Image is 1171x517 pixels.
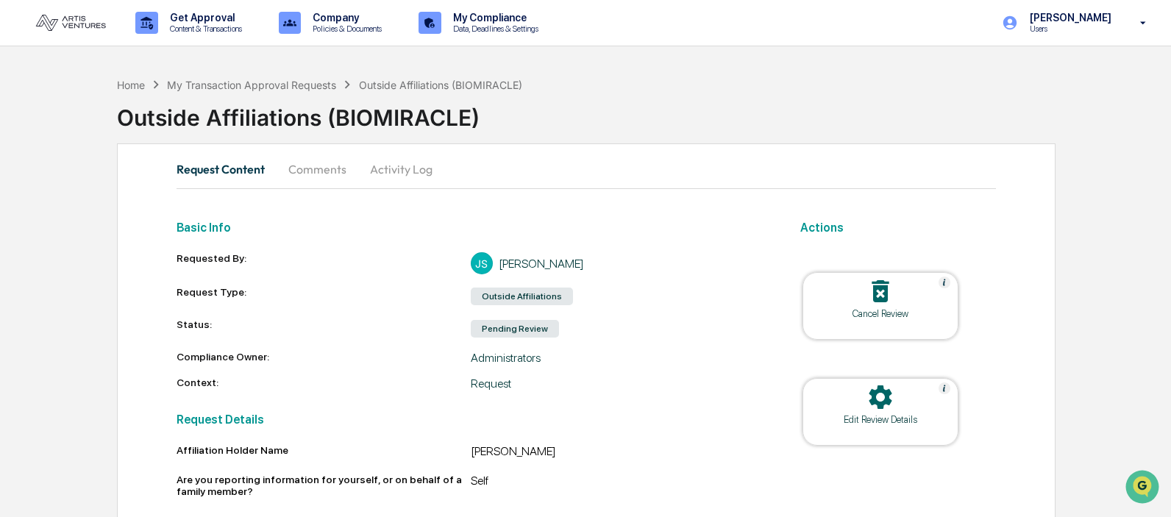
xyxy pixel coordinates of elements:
[177,151,277,187] button: Request Content
[167,79,336,91] div: My Transaction Approval Requests
[107,187,118,199] div: 🗄️
[177,413,765,427] h2: Request Details
[441,24,546,34] p: Data, Deadlines & Settings
[1018,24,1119,34] p: Users
[9,179,101,206] a: 🖐️Preclearance
[50,113,241,127] div: Start new chat
[277,151,358,187] button: Comments
[15,187,26,199] div: 🖐️
[441,12,546,24] p: My Compliance
[158,24,249,34] p: Content & Transactions
[1124,468,1164,508] iframe: Open customer support
[117,79,145,91] div: Home
[250,117,268,135] button: Start new chat
[117,93,1171,131] div: Outside Affiliations (BIOMIRACLE)
[939,382,950,394] img: Help
[177,252,471,274] div: Requested By:
[15,31,268,54] p: How can we help?
[499,257,584,271] div: [PERSON_NAME]
[471,320,559,338] div: Pending Review
[939,277,950,288] img: Help
[104,249,178,260] a: Powered byPylon
[177,318,471,339] div: Status:
[471,252,493,274] div: JS
[301,12,389,24] p: Company
[35,15,106,31] img: logo
[177,351,471,365] div: Compliance Owner:
[177,151,996,187] div: secondary tabs example
[359,79,522,91] div: Outside Affiliations (BIOMIRACLE)
[177,444,471,456] div: Affiliation Holder Name
[800,221,996,235] h2: Actions
[29,185,95,200] span: Preclearance
[177,377,471,391] div: Context:
[158,12,249,24] p: Get Approval
[29,213,93,228] span: Data Lookup
[1018,12,1119,24] p: [PERSON_NAME]
[177,221,765,235] h2: Basic Info
[471,377,765,391] div: Request
[814,308,947,319] div: Cancel Review
[358,151,444,187] button: Activity Log
[50,127,186,139] div: We're available if you need us!
[301,24,389,34] p: Policies & Documents
[177,286,471,307] div: Request Type:
[121,185,182,200] span: Attestations
[471,351,765,365] div: Administrators
[101,179,188,206] a: 🗄️Attestations
[471,474,765,503] div: Self
[9,207,99,234] a: 🔎Data Lookup
[471,444,765,462] div: [PERSON_NAME]
[15,113,41,139] img: 1746055101610-c473b297-6a78-478c-a979-82029cc54cd1
[15,215,26,227] div: 🔎
[814,414,947,425] div: Edit Review Details
[146,249,178,260] span: Pylon
[177,474,471,497] div: Are you reporting information for yourself, or on behalf of a family member?
[471,288,573,305] div: Outside Affiliations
